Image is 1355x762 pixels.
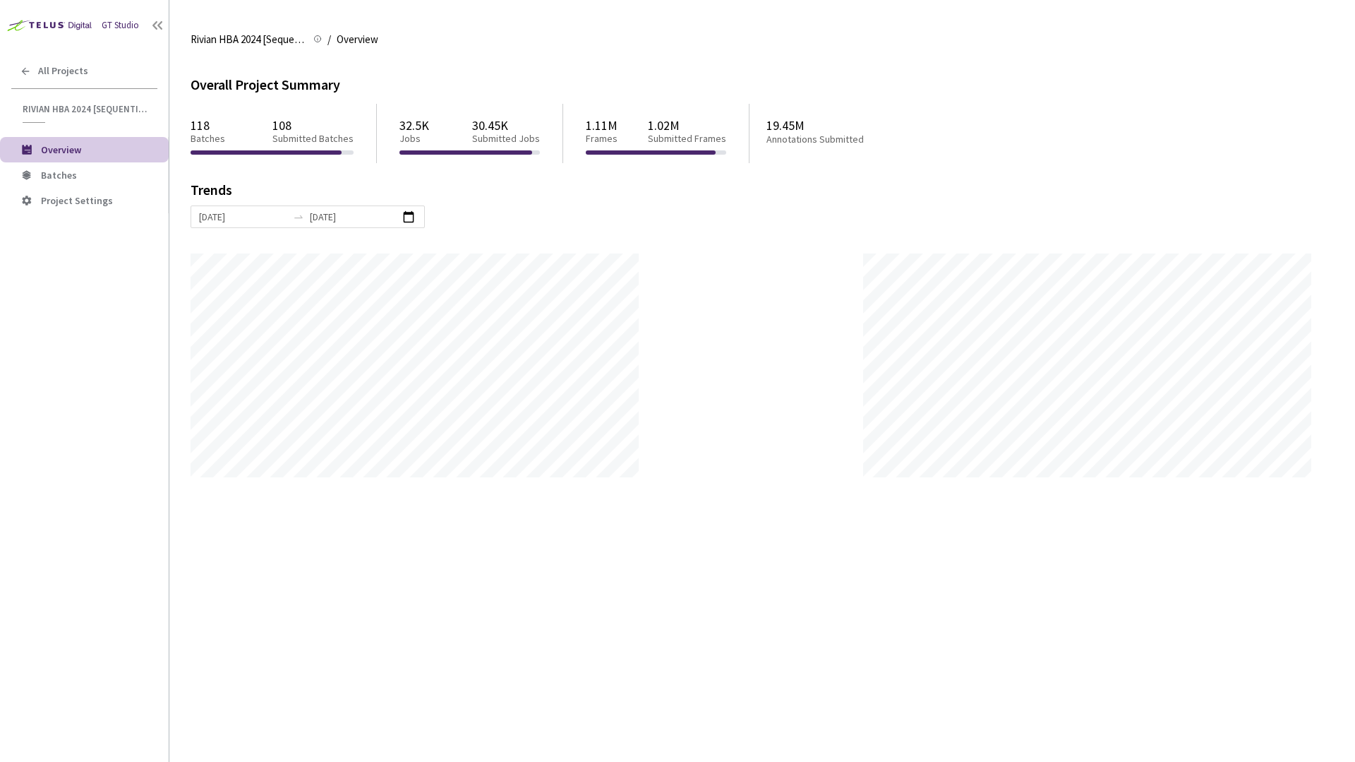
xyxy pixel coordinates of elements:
p: 118 [191,118,225,133]
p: Annotations Submitted [766,133,919,145]
span: Rivian HBA 2024 [Sequential] [191,31,305,48]
span: All Projects [38,65,88,77]
span: Rivian HBA 2024 [Sequential] [23,103,149,115]
p: Submitted Jobs [472,133,540,145]
div: GT Studio [102,18,139,32]
input: Start date [199,209,287,225]
span: Project Settings [41,194,113,207]
li: / [327,31,331,48]
p: Submitted Frames [648,133,726,145]
p: Frames [586,133,618,145]
span: Overview [337,31,378,48]
p: 1.02M [648,118,726,133]
span: swap-right [293,211,304,222]
span: Overview [41,143,81,156]
div: Overall Project Summary [191,73,1334,95]
p: Submitted Batches [272,133,354,145]
p: Batches [191,133,225,145]
input: End date [310,209,398,225]
p: 108 [272,118,354,133]
p: 32.5K [399,118,429,133]
span: to [293,211,304,222]
span: Batches [41,169,77,181]
p: 30.45K [472,118,540,133]
p: Jobs [399,133,429,145]
div: Trends [191,183,1314,206]
p: 19.45M [766,118,919,133]
p: 1.11M [586,118,618,133]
